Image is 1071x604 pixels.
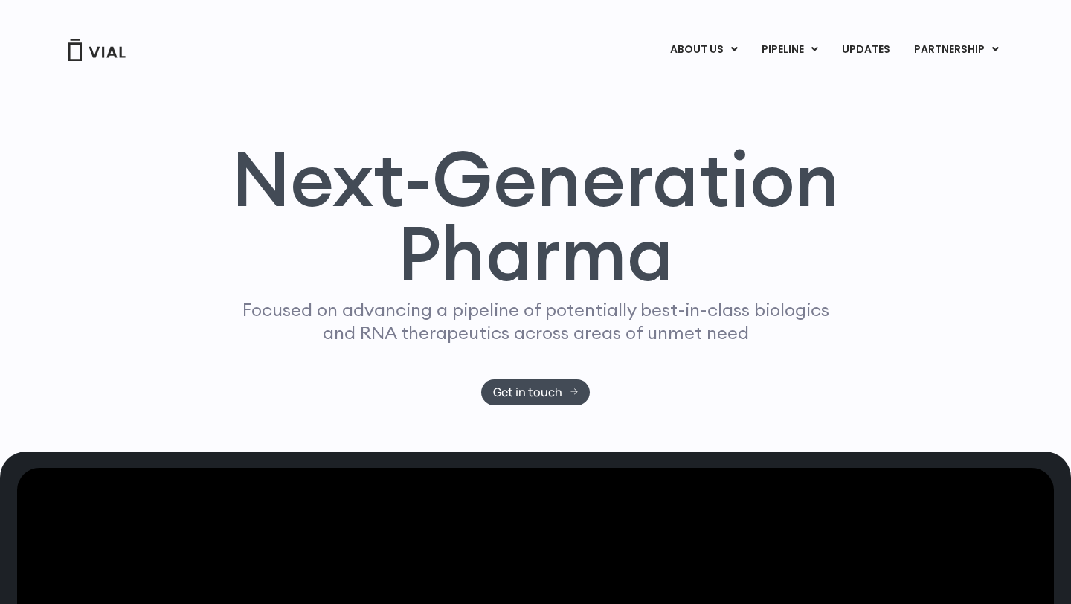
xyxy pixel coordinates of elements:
a: PARTNERSHIPMenu Toggle [902,37,1011,62]
a: UPDATES [830,37,901,62]
a: Get in touch [481,379,591,405]
a: PIPELINEMenu Toggle [750,37,829,62]
img: Vial Logo [67,39,126,61]
a: ABOUT USMenu Toggle [658,37,749,62]
h1: Next-Generation Pharma [213,141,858,292]
span: Get in touch [493,387,562,398]
p: Focused on advancing a pipeline of potentially best-in-class biologics and RNA therapeutics acros... [236,298,835,344]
